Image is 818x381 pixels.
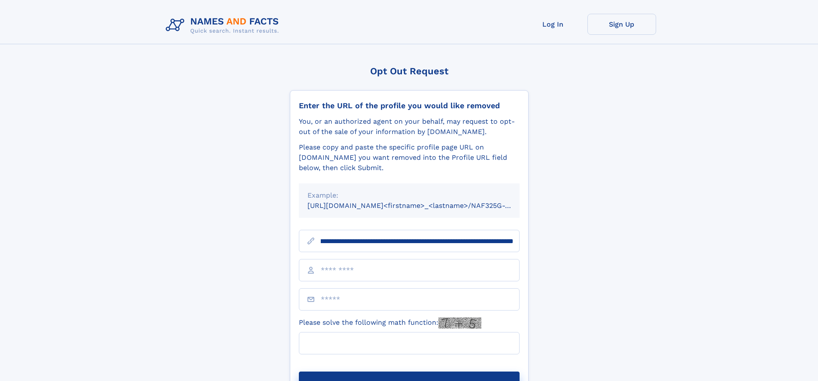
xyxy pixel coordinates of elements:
[299,142,520,173] div: Please copy and paste the specific profile page URL on [DOMAIN_NAME] you want removed into the Pr...
[587,14,656,35] a: Sign Up
[307,201,536,210] small: [URL][DOMAIN_NAME]<firstname>_<lastname>/NAF325G-xxxxxxxx
[162,14,286,37] img: Logo Names and Facts
[307,190,511,201] div: Example:
[299,101,520,110] div: Enter the URL of the profile you would like removed
[519,14,587,35] a: Log In
[290,66,529,76] div: Opt Out Request
[299,116,520,137] div: You, or an authorized agent on your behalf, may request to opt-out of the sale of your informatio...
[299,317,481,329] label: Please solve the following math function:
